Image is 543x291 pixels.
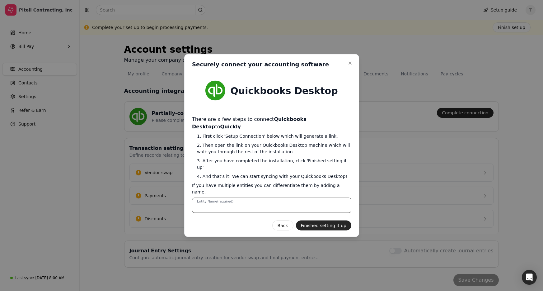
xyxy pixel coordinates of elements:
span: 2. Then open the link on your Quickbooks Desktop machine which will walk you through the rest of ... [197,142,351,155]
button: Back [272,221,293,231]
span: 3. After you have completed the installation, click 'Finished setting it up' [197,158,351,171]
strong: Quickly [220,124,241,130]
span: There are a few steps to connect to [192,116,351,131]
label: Entity Name (required) [197,199,233,204]
span: 4. And that's it! We can start syncing with your Quickbooks Desktop! [197,173,351,180]
span: If you have multiple entities you can differentiate them by adding a name. [192,182,351,195]
button: Finished setting it up [296,221,351,231]
span: 1. First click 'Setup Connection' below which will generate a link. [197,133,351,140]
span: Quickbooks Desktop [230,83,338,98]
h2: Securely connect your accounting software [192,61,329,68]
